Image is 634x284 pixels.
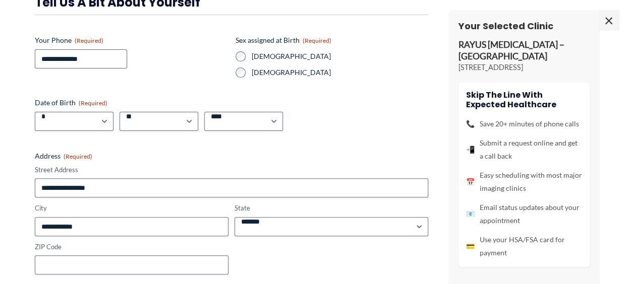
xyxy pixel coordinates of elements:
legend: Sex assigned at Birth [236,35,331,45]
span: (Required) [79,99,107,107]
h4: Skip the line with Expected Healthcare [466,90,582,109]
span: 💳 [466,240,475,253]
span: (Required) [75,37,103,44]
label: Your Phone [35,35,227,45]
label: Street Address [35,165,428,175]
li: Email status updates about your appointment [466,201,582,227]
span: 📞 [466,117,475,130]
span: (Required) [303,37,331,44]
li: Use your HSA/FSA card for payment [466,233,582,259]
h3: Your Selected Clinic [458,20,590,32]
span: 📅 [466,175,475,188]
li: Submit a request online and get a call back [466,136,582,163]
label: City [35,203,228,213]
p: [STREET_ADDRESS] [458,62,590,73]
span: 📲 [466,143,475,156]
li: Save 20+ minutes of phone calls [466,117,582,130]
li: Easy scheduling with most major imaging clinics [466,169,582,195]
span: × [599,10,619,30]
label: State [235,203,428,213]
label: [DEMOGRAPHIC_DATA] [252,51,428,61]
legend: Date of Birth [35,98,107,108]
p: RAYUS [MEDICAL_DATA] – [GEOGRAPHIC_DATA] [458,39,590,62]
legend: Address [35,151,92,161]
label: [DEMOGRAPHIC_DATA] [252,67,428,78]
span: (Required) [64,153,92,160]
span: 📧 [466,207,475,221]
label: ZIP Code [35,242,228,252]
